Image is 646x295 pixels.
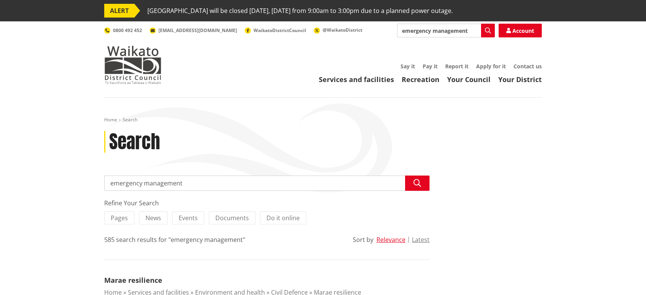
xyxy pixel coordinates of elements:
[104,27,142,34] a: 0800 492 452
[179,214,198,222] span: Events
[150,27,237,34] a: [EMAIL_ADDRESS][DOMAIN_NAME]
[113,27,142,34] span: 0800 492 452
[104,116,117,123] a: Home
[104,176,430,191] input: Search input
[397,24,495,37] input: Search input
[319,75,394,84] a: Services and facilities
[402,75,439,84] a: Recreation
[109,131,160,153] h1: Search
[104,46,161,84] img: Waikato District Council - Te Kaunihera aa Takiwaa o Waikato
[104,276,162,285] a: Marae resilience
[104,117,542,123] nav: breadcrumb
[499,24,542,37] a: Account
[266,214,300,222] span: Do it online
[498,75,542,84] a: Your District
[145,214,161,222] span: News
[423,63,438,70] a: Pay it
[447,75,491,84] a: Your Council
[401,63,415,70] a: Say it
[323,27,362,33] span: @WaikatoDistrict
[314,27,362,33] a: @WaikatoDistrict
[104,4,134,18] span: ALERT
[158,27,237,34] span: [EMAIL_ADDRESS][DOMAIN_NAME]
[245,27,306,34] a: WaikatoDistrictCouncil
[215,214,249,222] span: Documents
[104,235,245,244] div: 585 search results for "emergency management"
[412,236,430,243] button: Latest
[445,63,468,70] a: Report it
[476,63,506,70] a: Apply for it
[376,236,405,243] button: Relevance
[123,116,137,123] span: Search
[514,63,542,70] a: Contact us
[111,214,128,222] span: Pages
[104,198,430,208] div: Refine Your Search
[254,27,306,34] span: WaikatoDistrictCouncil
[353,235,373,244] div: Sort by
[147,4,453,18] span: [GEOGRAPHIC_DATA] will be closed [DATE], [DATE] from 9:00am to 3:00pm due to a planned power outage.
